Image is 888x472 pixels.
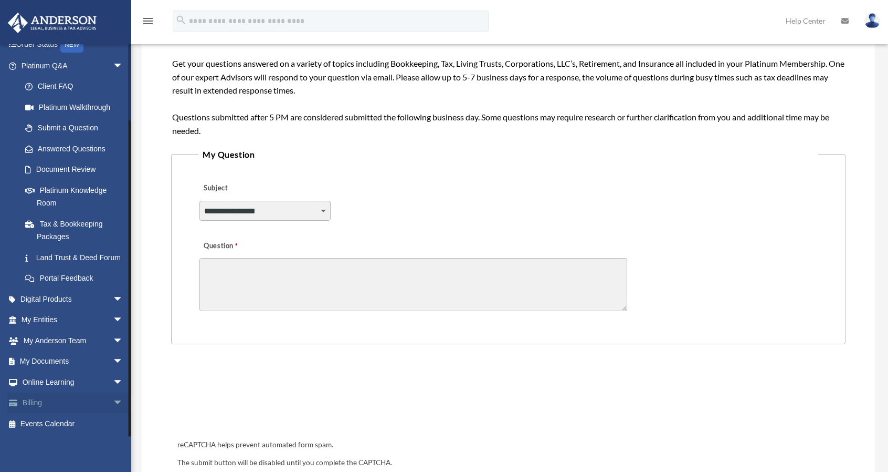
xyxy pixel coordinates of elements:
[175,14,187,26] i: search
[173,439,843,452] div: reCAPTCHA helps prevent automated form spam.
[7,413,139,434] a: Events Calendar
[7,34,139,56] a: Order StatusNEW
[7,351,139,372] a: My Documentsarrow_drop_down
[7,310,139,331] a: My Entitiesarrow_drop_down
[174,377,334,418] iframe: reCAPTCHA
[5,13,100,33] img: Anderson Advisors Platinum Portal
[7,289,139,310] a: Digital Productsarrow_drop_down
[113,393,134,414] span: arrow_drop_down
[15,268,139,289] a: Portal Feedback
[15,76,139,97] a: Client FAQ
[7,372,139,393] a: Online Learningarrow_drop_down
[15,180,139,213] a: Platinum Knowledge Room
[15,118,134,139] a: Submit a Question
[113,55,134,77] span: arrow_drop_down
[15,159,139,180] a: Document Review
[864,13,880,28] img: User Pic
[113,351,134,373] span: arrow_drop_down
[15,213,139,247] a: Tax & Bookkeeping Packages
[142,15,154,27] i: menu
[198,147,818,162] legend: My Question
[199,181,299,196] label: Subject
[15,247,139,268] a: Land Trust & Deed Forum
[60,37,83,53] div: NEW
[199,239,281,253] label: Question
[7,330,139,351] a: My Anderson Teamarrow_drop_down
[142,18,154,27] a: menu
[7,55,139,76] a: Platinum Q&Aarrow_drop_down
[113,372,134,393] span: arrow_drop_down
[113,330,134,352] span: arrow_drop_down
[15,97,139,118] a: Platinum Walkthrough
[7,393,139,414] a: Billingarrow_drop_down
[173,457,843,469] div: The submit button will be disabled until you complete the CAPTCHA.
[113,289,134,310] span: arrow_drop_down
[113,310,134,331] span: arrow_drop_down
[15,138,139,159] a: Answered Questions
